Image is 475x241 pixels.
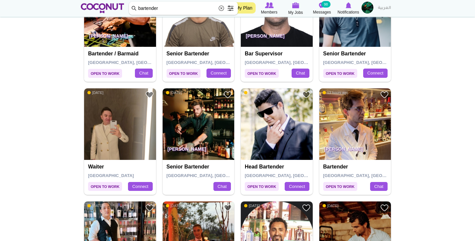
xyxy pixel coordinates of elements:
[224,204,232,212] a: Add to Favourites
[302,91,310,99] a: Add to Favourites
[166,90,182,95] span: [DATE]
[166,203,182,208] span: [DATE]
[88,173,134,178] span: [GEOGRAPHIC_DATA]
[167,173,261,178] span: [GEOGRAPHIC_DATA], [GEOGRAPHIC_DATA]
[245,164,310,170] h4: Head Bartender
[319,141,391,160] p: [PERSON_NAME]
[375,2,394,15] a: العربية
[245,69,279,78] span: Open to Work
[88,164,154,170] h4: Waiter
[323,182,357,191] span: Open to Work
[206,69,231,78] a: Connect
[87,203,104,208] span: [DATE]
[241,28,313,47] p: [PERSON_NAME]
[145,204,154,212] a: Add to Favourites
[337,9,359,15] span: Notifications
[323,203,339,208] span: [DATE]
[313,9,331,15] span: Messages
[309,2,335,15] a: Messages Messages 98
[245,60,339,65] span: [GEOGRAPHIC_DATA], [GEOGRAPHIC_DATA]
[245,173,339,178] span: [GEOGRAPHIC_DATA], [GEOGRAPHIC_DATA]
[292,69,309,78] a: Chat
[346,2,351,8] img: Notifications
[129,2,238,15] input: Search members by role or city
[244,203,260,208] span: [DATE]
[213,182,231,191] a: Chat
[167,69,201,78] span: Open to Work
[363,69,388,78] a: Connect
[323,164,389,170] h4: Bartender
[128,182,152,191] a: Connect
[323,69,357,78] span: Open to Work
[167,164,232,170] h4: Senior Bartender
[163,141,235,160] p: [PERSON_NAME]
[88,182,122,191] span: Open to Work
[256,2,282,15] a: Browse Members Members
[288,9,303,16] span: My Jobs
[323,90,348,95] span: 13 hours ago
[292,2,299,8] img: My Jobs
[84,28,156,47] p: [PERSON_NAME]
[370,182,388,191] a: Chat
[88,51,154,57] h4: Bartender / Barmaid
[88,69,122,78] span: Open to Work
[245,51,310,57] h4: Bar Supervisor
[321,1,331,8] small: 98
[135,69,152,78] a: Chat
[335,2,362,15] a: Notifications Notifications
[87,90,104,95] span: [DATE]
[323,173,417,178] span: [GEOGRAPHIC_DATA], [GEOGRAPHIC_DATA]
[380,204,389,212] a: Add to Favourites
[380,91,389,99] a: Add to Favourites
[265,2,273,8] img: Browse Members
[285,182,309,191] a: Connect
[224,91,232,99] a: Add to Favourites
[282,2,309,16] a: My Jobs My Jobs
[323,60,417,65] span: [GEOGRAPHIC_DATA], [GEOGRAPHIC_DATA]
[232,2,256,14] a: My Plan
[245,182,279,191] span: Open to Work
[167,51,232,57] h4: Senior Bartender
[145,91,154,99] a: Add to Favourites
[261,9,277,15] span: Members
[81,3,124,13] img: Home
[244,90,260,95] span: [DATE]
[319,2,325,8] img: Messages
[167,60,261,65] span: [GEOGRAPHIC_DATA], [GEOGRAPHIC_DATA]
[88,60,182,65] span: [GEOGRAPHIC_DATA], [GEOGRAPHIC_DATA]
[323,51,389,57] h4: Senior Bartender
[302,204,310,212] a: Add to Favourites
